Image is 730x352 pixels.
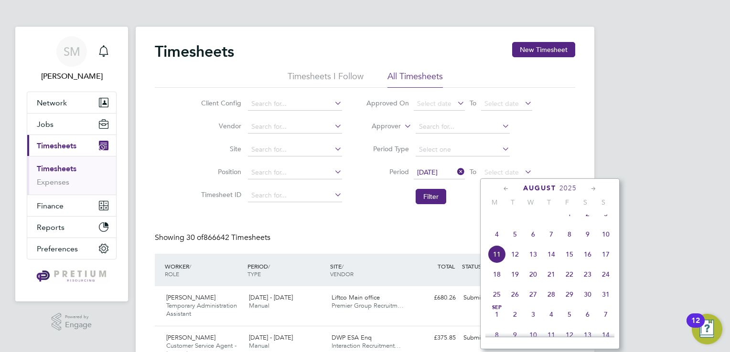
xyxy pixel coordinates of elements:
label: Site [198,145,241,153]
span: 5 [506,225,524,243]
span: 4 [488,225,506,243]
nav: Main navigation [15,27,128,301]
span: T [540,198,558,207]
span: [PERSON_NAME] [166,293,215,301]
span: Liftco Main office [332,293,380,301]
span: Select date [417,99,451,108]
label: Period [366,167,409,176]
span: 13 [524,245,542,263]
span: / [342,262,344,270]
button: Jobs [27,114,116,135]
span: Preferences [37,244,78,253]
button: Filter [416,189,446,204]
input: Search for... [248,143,342,156]
span: Select date [484,99,519,108]
span: August [523,184,556,192]
span: 28 [542,285,560,303]
span: / [268,262,270,270]
span: Temporary Administration Assistant [166,301,237,318]
span: 24 [597,265,615,283]
span: 4 [542,305,560,323]
span: Interaction Recruitment… [332,342,401,350]
span: 26 [506,285,524,303]
span: 2 [506,305,524,323]
span: Finance [37,201,64,210]
div: Submitted [460,290,509,306]
button: Open Resource Center, 12 new notifications [692,314,722,344]
button: Timesheets [27,135,116,156]
span: Premier Group Recruitm… [332,301,404,310]
span: 29 [560,285,579,303]
li: Timesheets I Follow [288,71,364,88]
span: 5 [560,305,579,323]
span: 12 [560,326,579,344]
span: 23 [579,265,597,283]
div: STATUS [460,258,509,275]
span: [PERSON_NAME] [166,333,215,342]
input: Search for... [248,120,342,134]
label: Approved On [366,99,409,107]
span: Timesheets [37,141,76,150]
span: 11 [542,326,560,344]
a: Expenses [37,177,69,186]
button: Finance [27,195,116,216]
span: 2025 [559,184,577,192]
span: / [189,262,191,270]
label: Timesheet ID [198,190,241,199]
div: £680.26 [410,290,460,306]
span: Engage [65,321,92,329]
a: SM[PERSON_NAME] [27,36,117,82]
span: S [594,198,612,207]
span: S [576,198,594,207]
span: SM [64,45,80,58]
a: Go to home page [27,269,117,284]
span: 20 [524,265,542,283]
span: 6 [524,225,542,243]
span: 8 [560,225,579,243]
span: TOTAL [438,262,455,270]
span: Select date [484,168,519,176]
span: 12 [506,245,524,263]
span: 13 [579,326,597,344]
li: All Timesheets [387,71,443,88]
span: Manual [249,301,269,310]
span: 25 [488,285,506,303]
span: 21 [542,265,560,283]
span: Manual [249,342,269,350]
span: 27 [524,285,542,303]
label: Client Config [198,99,241,107]
div: PERIOD [245,258,328,282]
div: SITE [328,258,410,282]
span: [DATE] - [DATE] [249,333,293,342]
label: Period Type [366,145,409,153]
span: 17 [597,245,615,263]
span: 8 [488,326,506,344]
span: 6 [579,305,597,323]
span: Powered by [65,313,92,321]
div: WORKER [162,258,245,282]
span: To [467,97,479,109]
input: Select one [416,143,510,156]
input: Search for... [416,120,510,134]
a: Powered byEngage [52,313,92,331]
span: Sinead Mills [27,71,117,82]
span: 10 [597,225,615,243]
span: M [485,198,504,207]
span: 7 [542,225,560,243]
a: Timesheets [37,164,76,173]
span: Reports [37,223,64,232]
span: ROLE [165,270,179,278]
div: £375.85 [410,330,460,346]
img: pretium-logo-retina.png [34,269,109,284]
span: 11 [488,245,506,263]
div: Timesheets [27,156,116,195]
label: Approver [358,122,401,131]
span: 19 [506,265,524,283]
span: 14 [542,245,560,263]
span: DWP ESA Enq [332,333,372,342]
span: 866642 Timesheets [186,233,270,242]
span: 31 [597,285,615,303]
span: T [504,198,522,207]
button: Reports [27,217,116,238]
span: F [558,198,576,207]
